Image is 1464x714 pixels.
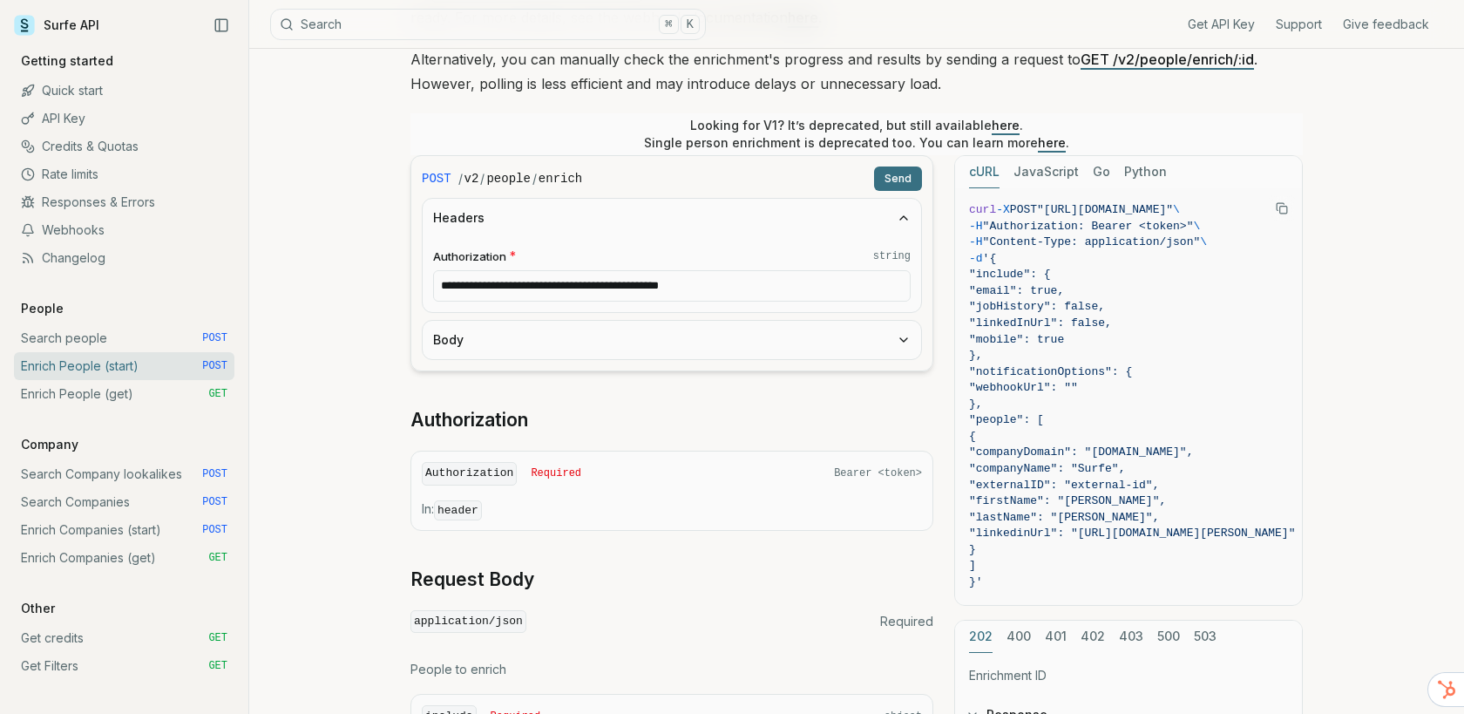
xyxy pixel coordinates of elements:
[969,268,1051,281] span: "include": {
[410,568,534,592] a: Request Body
[208,659,227,673] span: GET
[834,466,922,480] span: Bearer <token>
[208,551,227,565] span: GET
[458,170,463,187] span: /
[202,495,227,509] span: POST
[1188,16,1255,33] a: Get API Key
[969,494,1166,507] span: "firstName": "[PERSON_NAME]",
[14,600,62,617] p: Other
[969,511,1159,524] span: "lastName": "[PERSON_NAME]",
[969,559,976,572] span: ]
[14,52,120,70] p: Getting started
[969,430,976,443] span: {
[1194,621,1217,653] button: 503
[202,467,227,481] span: POST
[410,661,933,678] p: People to enrich
[202,359,227,373] span: POST
[202,331,227,345] span: POST
[969,527,1295,540] span: "linkedinUrl": "[URL][DOMAIN_NAME][PERSON_NAME]"
[1081,621,1105,653] button: 402
[1081,51,1254,68] a: GET /v2/people/enrich/:id
[14,352,234,380] a: Enrich People (start) POST
[1010,203,1037,216] span: POST
[1037,203,1173,216] span: "[URL][DOMAIN_NAME]"
[992,118,1020,133] a: here
[14,244,234,272] a: Changelog
[14,324,234,352] a: Search people POST
[531,466,581,480] span: Required
[1093,156,1110,188] button: Go
[410,408,528,432] a: Authorization
[644,117,1069,152] p: Looking for V1? It’s deprecated, but still available . Single person enrichment is deprecated too...
[14,652,234,680] a: Get Filters GET
[14,380,234,408] a: Enrich People (get) GET
[464,170,479,187] code: v2
[1119,621,1143,653] button: 403
[1200,235,1207,248] span: \
[208,387,227,401] span: GET
[1193,220,1200,233] span: \
[422,462,517,486] code: Authorization
[532,170,537,187] span: /
[874,167,922,191] button: Send
[969,462,1125,475] span: "companyName": "Surfe",
[422,170,451,187] span: POST
[14,216,234,244] a: Webhooks
[1157,621,1180,653] button: 500
[434,500,482,520] code: header
[996,203,1010,216] span: -X
[969,365,1132,378] span: "notificationOptions": {
[1276,16,1322,33] a: Support
[969,316,1112,330] span: "linkedInUrl": false,
[969,235,983,248] span: -H
[208,12,234,38] button: Collapse Sidebar
[969,479,1159,492] span: "externalID": "external-id",
[14,624,234,652] a: Get credits GET
[14,160,234,188] a: Rate limits
[969,398,983,411] span: },
[14,12,99,38] a: Surfe API
[880,613,933,630] span: Required
[1045,621,1067,653] button: 401
[14,105,234,133] a: API Key
[423,321,921,359] button: Body
[14,488,234,516] a: Search Companies POST
[422,500,922,520] p: In:
[480,170,485,187] span: /
[539,170,582,187] code: enrich
[433,248,506,265] span: Authorization
[1269,195,1295,221] button: Copy Text
[969,349,983,362] span: },
[969,220,983,233] span: -H
[873,249,911,263] code: string
[969,156,1000,188] button: cURL
[14,516,234,544] a: Enrich Companies (start) POST
[423,199,921,237] button: Headers
[659,15,678,34] kbd: ⌘
[202,523,227,537] span: POST
[486,170,530,187] code: people
[969,445,1193,459] span: "companyDomain": "[DOMAIN_NAME]",
[14,460,234,488] a: Search Company lookalikes POST
[969,667,1288,684] p: Enrichment ID
[270,9,706,40] button: Search⌘K
[14,188,234,216] a: Responses & Errors
[14,300,71,317] p: People
[969,203,996,216] span: curl
[1124,156,1167,188] button: Python
[14,77,234,105] a: Quick start
[1038,135,1066,150] a: here
[969,413,1044,426] span: "people": [
[14,133,234,160] a: Credits & Quotas
[681,15,700,34] kbd: K
[14,436,85,453] p: Company
[208,631,227,645] span: GET
[1013,156,1079,188] button: JavaScript
[969,543,976,556] span: }
[969,381,1078,394] span: "webhookUrl": ""
[969,333,1064,346] span: "mobile": true
[969,300,1105,313] span: "jobHistory": false,
[969,575,983,588] span: }'
[983,235,1201,248] span: "Content-Type: application/json"
[14,544,234,572] a: Enrich Companies (get) GET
